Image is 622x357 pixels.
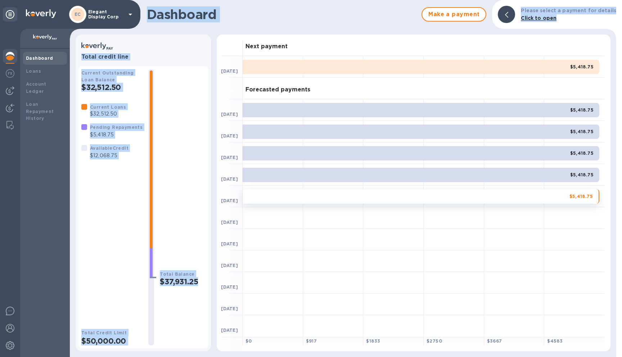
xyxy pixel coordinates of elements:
b: [DATE] [221,68,238,74]
b: [DATE] [221,284,238,290]
b: $5,418.75 [570,129,594,134]
h2: $37,931.25 [160,277,205,286]
p: $12,068.75 [90,152,129,159]
b: [DATE] [221,198,238,203]
b: $5,418.75 [570,107,594,113]
b: Dashboard [26,55,53,61]
img: Logo [26,9,56,18]
b: [DATE] [221,241,238,247]
h1: Dashboard [147,7,418,22]
b: EC [75,12,81,17]
h3: Total credit line [81,54,205,60]
h3: Forecasted payments [245,86,310,93]
b: Available Credit [90,145,129,151]
b: Please select a payment for details [521,8,616,13]
p: Elegant Display Corp [88,9,124,19]
h2: $50,000.00 [81,336,143,345]
b: $5,418.75 [569,194,593,199]
b: [DATE] [221,133,238,139]
b: $ 3667 [487,338,502,344]
b: Current Loans [90,104,126,110]
b: Pending Repayments [90,125,143,130]
b: Total Balance [160,271,194,277]
span: Make a payment [428,10,480,19]
b: Loans [26,68,41,74]
b: Current Outstanding Loan Balance [81,70,134,82]
b: $ 2750 [427,338,442,344]
b: Account Ledger [26,81,46,94]
b: $ 0 [245,338,252,344]
p: $32,512.50 [90,110,126,118]
h3: Next payment [245,43,288,50]
b: [DATE] [221,112,238,117]
b: $ 1833 [366,338,380,344]
b: [DATE] [221,263,238,268]
b: Click to open [521,15,556,21]
h2: $32,512.50 [81,83,143,92]
b: $5,418.75 [570,150,594,156]
b: $5,418.75 [570,172,594,177]
b: [DATE] [221,176,238,182]
b: $5,418.75 [570,64,594,69]
b: $ 917 [306,338,317,344]
b: [DATE] [221,327,238,333]
div: Unpin categories [3,7,17,22]
img: Foreign exchange [6,69,14,78]
b: $ 4583 [547,338,563,344]
button: Make a payment [422,7,486,22]
b: Loan Repayment History [26,101,54,121]
p: $5,418.75 [90,131,143,139]
b: [DATE] [221,155,238,160]
b: [DATE] [221,220,238,225]
b: Total Credit Limit [81,330,127,335]
b: [DATE] [221,306,238,311]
